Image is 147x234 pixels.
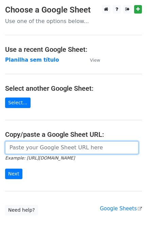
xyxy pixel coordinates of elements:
[5,155,75,161] small: Example: [URL][DOMAIN_NAME]
[5,57,59,63] a: Planilha sem título
[83,57,100,63] a: View
[100,206,142,212] a: Google Sheets
[5,5,142,15] h3: Choose a Google Sheet
[5,18,142,25] p: Use one of the options below...
[90,58,100,63] small: View
[113,201,147,234] div: Widget de chat
[5,169,22,179] input: Next
[5,98,31,108] a: Select...
[5,130,142,139] h4: Copy/paste a Google Sheet URL:
[5,84,142,92] h4: Select another Google Sheet:
[113,201,147,234] iframe: Chat Widget
[5,205,38,215] a: Need help?
[5,141,139,154] input: Paste your Google Sheet URL here
[5,45,142,54] h4: Use a recent Google Sheet:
